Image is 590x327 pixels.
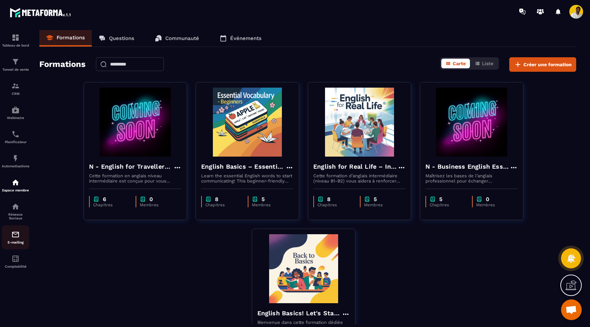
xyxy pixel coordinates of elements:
p: Maîtrisez les bases de l’anglais professionnel pour échanger efficacement par e-mail, téléphone, ... [425,173,518,184]
p: Webinaire [2,116,29,120]
p: Cette formation d’anglais intermédiaire (niveau B1-B2) vous aidera à renforcer votre grammaire, e... [313,173,406,184]
button: Liste [471,59,498,68]
p: Questions [109,35,134,41]
a: Formations [39,30,92,47]
h4: English Basics! Let's Start English. [257,308,342,318]
img: logo [10,6,72,19]
img: automations [11,178,20,187]
p: Tunnel de vente [2,68,29,71]
p: Cette formation en anglais niveau intermédiaire est conçue pour vous rendre à l’aise à l’étranger... [89,173,181,184]
p: Communauté [165,35,199,41]
a: schedulerschedulerPlanificateur [2,125,29,149]
img: formation-background [89,88,181,157]
img: formation-background [313,88,406,157]
span: Créer une formation [523,61,572,68]
img: chapter [205,196,212,202]
p: Learn the essential English words to start communicating! This beginner-friendly course will help... [201,173,294,184]
p: E-mailing [2,240,29,244]
img: chapter [364,196,370,202]
a: formation-backgroundN - Business English Essentials – Communicate with ConfidenceMaîtrisez les ba... [420,82,532,229]
p: Chapitres [93,202,129,207]
a: automationsautomationsAutomatisations [2,149,29,173]
a: formationformationTunnel de vente [2,52,29,77]
p: Chapitres [430,202,465,207]
p: 5 [439,196,442,202]
p: 6 [103,196,106,202]
img: chapter [252,196,258,202]
a: social-networksocial-networkRéseaux Sociaux [2,197,29,225]
img: automations [11,154,20,162]
h4: N - Business English Essentials – Communicate with Confidence [425,162,510,171]
p: Tableau de bord [2,43,29,47]
img: formation-background [201,88,294,157]
img: chapter [430,196,436,202]
span: Liste [482,61,493,66]
p: Comptabilité [2,265,29,268]
p: Automatisations [2,164,29,168]
p: 0 [486,196,489,202]
img: scheduler [11,130,20,138]
img: email [11,230,20,239]
p: Réseaux Sociaux [2,212,29,220]
a: formationformationTableau de bord [2,28,29,52]
span: Carte [453,61,466,66]
a: emailemailE-mailing [2,225,29,249]
img: chapter [93,196,99,202]
img: accountant [11,255,20,263]
a: automationsautomationsWebinaire [2,101,29,125]
button: Créer une formation [509,57,576,72]
h2: Formations [39,57,86,72]
h4: English Basics – Essential Vocabulary for Beginners [201,162,285,171]
p: Formations [57,34,85,41]
a: automationsautomationsEspace membre [2,173,29,197]
img: chapter [476,196,482,202]
a: Questions [92,30,141,47]
a: formation-backgroundEnglish Basics – Essential Vocabulary for BeginnersLearn the essential Englis... [196,82,308,229]
p: Événements [230,35,262,41]
p: 8 [215,196,218,202]
p: 0 [149,196,153,202]
p: Espace membre [2,188,29,192]
img: social-network [11,202,20,211]
a: Communauté [148,30,206,47]
a: formation-backgroundEnglish for Real Life – Intermediate LevelCette formation d’anglais intermédi... [308,82,420,229]
p: Planificateur [2,140,29,144]
button: Carte [441,59,470,68]
img: chapter [140,196,146,202]
img: automations [11,106,20,114]
p: 8 [327,196,331,202]
a: formationformationCRM [2,77,29,101]
h4: English for Real Life – Intermediate Level [313,162,397,171]
img: formation [11,33,20,42]
p: Membres [252,202,287,207]
p: CRM [2,92,29,96]
a: formation-backgroundN - English for Travellers – Intermediate LevelCette formation en anglais niv... [83,82,196,229]
a: accountantaccountantComptabilité [2,249,29,274]
a: Ouvrir le chat [561,299,582,320]
p: Membres [476,202,511,207]
h4: N - English for Travellers – Intermediate Level [89,162,173,171]
img: formation-background [257,234,350,303]
img: formation [11,58,20,66]
p: Chapitres [205,202,241,207]
p: 5 [374,196,377,202]
p: Membres [364,202,399,207]
img: formation [11,82,20,90]
img: formation-background [425,88,518,157]
p: Membres [140,202,175,207]
p: Chapitres [317,202,353,207]
img: chapter [317,196,324,202]
a: Événements [213,30,268,47]
p: 5 [262,196,265,202]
